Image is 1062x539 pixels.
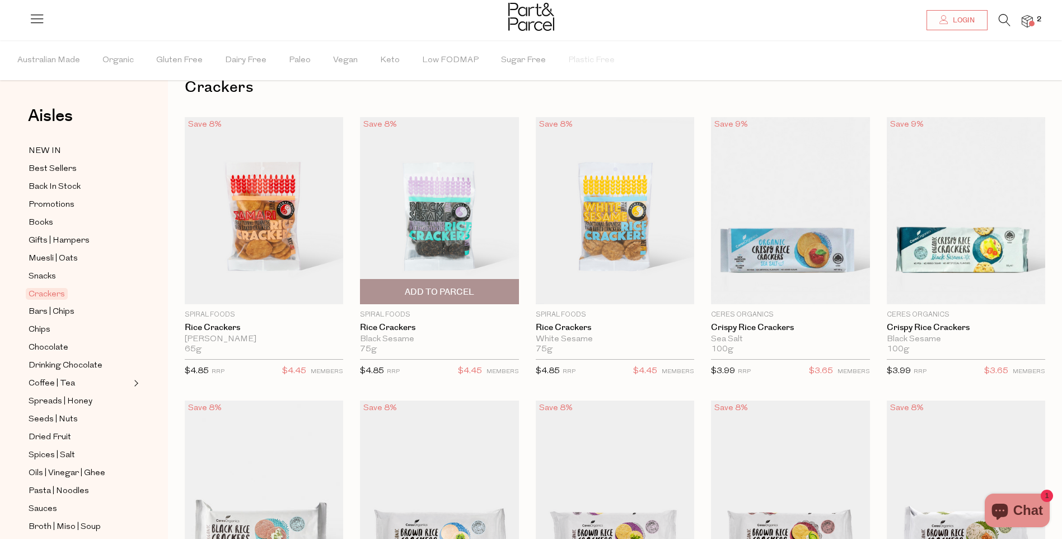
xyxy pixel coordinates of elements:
small: MEMBERS [311,369,343,375]
p: Ceres Organics [711,310,869,320]
span: Oils | Vinegar | Ghee [29,467,105,480]
span: Dried Fruit [29,431,71,444]
span: $4.85 [185,367,209,375]
small: MEMBERS [486,369,519,375]
p: Spiral Foods [360,310,518,320]
a: Dried Fruit [29,430,130,444]
img: Rice Crackers [185,117,343,305]
a: Rice Crackers [360,323,518,333]
span: Back In Stock [29,180,81,194]
span: 65g [185,345,202,355]
span: $4.85 [360,367,384,375]
span: Dairy Free [225,41,266,80]
div: Save 8% [887,401,927,416]
a: Rice Crackers [536,323,694,333]
span: Plastic Free [568,41,615,80]
a: Sauces [29,502,130,516]
span: $3.65 [984,364,1008,379]
span: NEW IN [29,145,61,158]
small: MEMBERS [662,369,694,375]
a: Seeds | Nuts [29,412,130,426]
span: Promotions [29,198,74,212]
a: Login [927,10,988,30]
span: Best Sellers [29,162,77,176]
span: 75g [360,345,377,355]
div: Save 8% [711,401,751,416]
a: Chips [29,323,130,337]
a: Spreads | Honey [29,394,130,408]
div: Save 8% [536,117,576,132]
a: Rice Crackers [185,323,343,333]
a: Best Sellers [29,162,130,176]
span: $4.45 [633,364,657,379]
span: Gluten Free [156,41,203,80]
a: Drinking Chocolate [29,359,130,373]
div: White Sesame [536,334,694,345]
span: $3.65 [809,364,833,379]
a: Oils | Vinegar | Ghee [29,466,130,480]
span: Gifts | Hampers [29,234,90,248]
span: $4.85 [536,367,560,375]
img: Rice Crackers [536,117,694,305]
span: 100g [711,345,733,355]
small: RRP [387,369,400,375]
div: Save 8% [185,401,225,416]
a: Crackers [29,287,130,301]
a: Chocolate [29,341,130,355]
div: Save 8% [360,401,400,416]
inbox-online-store-chat: Shopify online store chat [981,494,1053,530]
span: Books [29,216,53,230]
a: 2 [1022,15,1033,27]
span: Pasta | Noodles [29,485,89,498]
small: MEMBERS [838,369,870,375]
span: Spreads | Honey [29,395,92,408]
h1: Crackers [185,75,1045,100]
span: Aisles [28,104,73,128]
div: Black Sesame [887,334,1045,345]
a: Gifts | Hampers [29,234,130,248]
a: Muesli | Oats [29,252,130,266]
span: Spices | Salt [29,449,75,462]
span: 2 [1034,15,1044,25]
div: Sea Salt [711,334,869,345]
a: Back In Stock [29,180,130,194]
span: Paleo [289,41,311,80]
small: RRP [738,369,751,375]
a: Pasta | Noodles [29,484,130,498]
button: Expand/Collapse Coffee | Tea [131,377,139,390]
span: Bars | Chips [29,305,74,319]
span: Keto [380,41,400,80]
div: Save 8% [360,117,400,132]
div: Black Sesame [360,334,518,345]
span: $3.99 [711,367,735,375]
div: Save 8% [185,117,225,132]
span: 75g [536,345,553,355]
img: Part&Parcel [508,3,554,31]
span: Coffee | Tea [29,377,75,391]
a: Aisles [28,108,73,136]
a: Books [29,216,130,230]
span: Login [950,16,975,25]
span: Seeds | Nuts [29,413,78,426]
small: RRP [563,369,576,375]
span: Vegan [333,41,358,80]
img: Rice Crackers [360,117,518,305]
a: Snacks [29,269,130,284]
span: Low FODMAP [422,41,479,80]
span: Sugar Free [501,41,546,80]
span: Chips [29,323,50,337]
a: Broth | Miso | Soup [29,520,130,534]
a: Coffee | Tea [29,377,130,391]
span: $4.45 [458,364,482,379]
span: Broth | Miso | Soup [29,521,101,534]
div: Save 9% [887,117,927,132]
div: Save 9% [711,117,751,132]
a: Crispy Rice Crackers [711,323,869,333]
img: Crispy Rice Crackers [711,117,869,305]
a: Bars | Chips [29,305,130,319]
div: [PERSON_NAME] [185,334,343,345]
a: Crispy Rice Crackers [887,323,1045,333]
div: Save 8% [536,401,576,416]
p: Spiral Foods [185,310,343,320]
span: Sauces [29,503,57,516]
